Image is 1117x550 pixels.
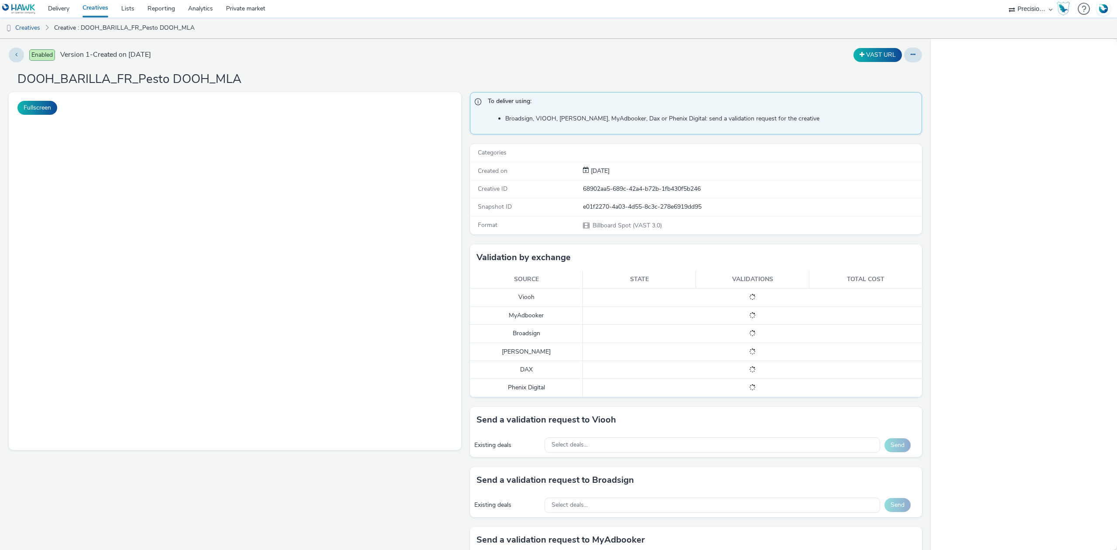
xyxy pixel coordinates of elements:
[853,48,902,62] button: VAST URL
[478,203,512,211] span: Snapshot ID
[470,361,583,379] td: DAX
[478,167,507,175] span: Created on
[60,50,151,60] span: Version 1 - Created on [DATE]
[470,271,583,289] th: Source
[552,502,588,509] span: Select deals...
[476,413,616,426] h3: Send a validation request to Viooh
[476,251,571,264] h3: Validation by exchange
[583,203,922,211] div: e01f2270-4a03-4d55-8c3c-278e6919dd95
[17,71,241,88] h1: DOOH_BARILLA_FR_Pesto DOOH_MLA
[583,185,922,193] div: 68902aa5-689c-42a4-b72b-1fb430f5b246
[470,289,583,306] td: Viooh
[1057,2,1073,16] a: Hawk Academy
[488,97,913,108] span: To deliver using:
[884,438,911,452] button: Send
[470,306,583,324] td: MyAdbooker
[884,498,911,512] button: Send
[474,501,541,509] div: Existing deals
[17,101,57,115] button: Fullscreen
[478,221,497,229] span: Format
[29,49,55,61] span: Enabled
[583,271,696,289] th: State
[589,167,610,175] span: [DATE]
[478,185,507,193] span: Creative ID
[476,533,645,547] h3: Send a validation request to MyAdbooker
[470,325,583,343] td: Broadsign
[478,148,507,157] span: Categories
[809,271,922,289] th: Total cost
[470,379,583,397] td: Phenix Digital
[552,441,588,449] span: Select deals...
[1097,2,1110,15] img: Account FR
[1057,2,1070,16] img: Hawk Academy
[4,24,13,33] img: dooh
[476,474,634,487] h3: Send a validation request to Broadsign
[696,271,809,289] th: Validations
[589,167,610,175] div: Creation 15 September 2025, 11:43
[505,114,918,123] li: Broadsign, VIOOH, [PERSON_NAME], MyAdbooker, Dax or Phenix Digital: send a validation request for...
[50,17,199,38] a: Creative : DOOH_BARILLA_FR_Pesto DOOH_MLA
[592,221,662,230] span: Billboard Spot (VAST 3.0)
[851,48,904,62] div: Duplicate the creative as a VAST URL
[2,3,36,14] img: undefined Logo
[470,343,583,361] td: [PERSON_NAME]
[474,441,541,450] div: Existing deals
